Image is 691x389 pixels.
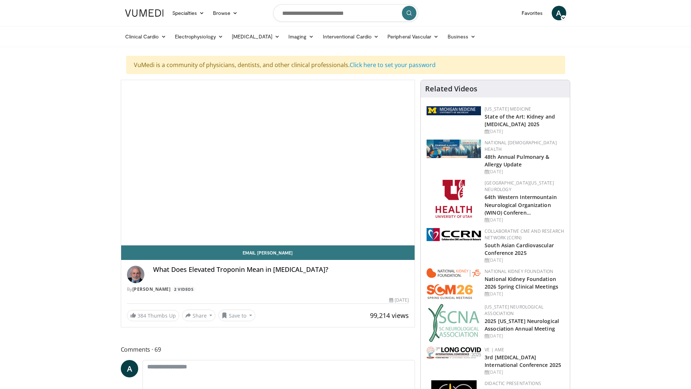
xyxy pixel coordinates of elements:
a: National Kidney Foundation 2026 Spring Clinical Meetings [485,276,558,290]
a: Peripheral Vascular [383,29,443,44]
a: 384 Thumbs Up [127,310,179,321]
img: b123db18-9392-45ae-ad1d-42c3758a27aa.jpg.150x105_q85_autocrop_double_scale_upscale_version-0.2.jpg [428,304,480,342]
img: b90f5d12-84c1-472e-b843-5cad6c7ef911.jpg.150x105_q85_autocrop_double_scale_upscale_version-0.2.jpg [427,140,481,158]
a: Collaborative CME and Research Network (CCRN) [485,228,564,241]
video-js: Video Player [121,80,415,245]
img: 79503c0a-d5ce-4e31-88bd-91ebf3c563fb.png.150x105_q85_autocrop_double_scale_upscale_version-0.2.png [427,268,481,299]
a: Clinical Cardio [121,29,170,44]
span: 384 [137,312,146,319]
a: Interventional Cardio [318,29,383,44]
a: Business [443,29,480,44]
a: Browse [209,6,242,20]
div: [DATE] [485,128,564,135]
div: [DATE] [485,169,564,175]
a: Imaging [284,29,318,44]
span: Comments 69 [121,345,415,354]
h4: What Does Elevated Troponin Mean in [MEDICAL_DATA]? [153,266,409,274]
div: [DATE] [485,369,564,376]
a: A [552,6,566,20]
button: Save to [218,310,255,321]
a: Electrophysiology [170,29,227,44]
a: [US_STATE] Neurological Association [485,304,543,316]
a: 2 Videos [172,286,196,293]
a: 2025 [US_STATE] Neurological Association Annual Meeting [485,318,559,332]
img: f6362829-b0a3-407d-a044-59546adfd345.png.150x105_q85_autocrop_double_scale_upscale_version-0.2.png [436,180,472,218]
h4: Related Videos [425,84,477,93]
a: 64th Western Intermountain Neurological Organization (WINO) Conferen… [485,194,557,216]
button: Share [182,310,216,321]
a: A [121,360,138,377]
a: National [DEMOGRAPHIC_DATA] Health [485,140,557,152]
img: a2792a71-925c-4fc2-b8ef-8d1b21aec2f7.png.150x105_q85_autocrop_double_scale_upscale_version-0.2.jpg [427,347,481,359]
div: [DATE] [389,297,409,303]
div: [DATE] [485,217,564,223]
a: [MEDICAL_DATA] [227,29,284,44]
span: 99,214 views [370,311,409,320]
a: State of the Art: Kidney and [MEDICAL_DATA] 2025 [485,113,555,128]
a: Specialties [168,6,209,20]
a: National Kidney Foundation [485,268,553,274]
a: Email [PERSON_NAME] [121,245,415,260]
div: [DATE] [485,333,564,339]
a: 48th Annual Pulmonary & Allergy Update [485,153,549,168]
a: [US_STATE] Medicine [485,106,531,112]
a: 3rd [MEDICAL_DATA] International Conference 2025 [485,354,561,368]
img: a04ee3ba-8487-4636-b0fb-5e8d268f3737.png.150x105_q85_autocrop_double_scale_upscale_version-0.2.png [427,228,481,241]
div: [DATE] [485,257,564,264]
a: [PERSON_NAME] [132,286,171,292]
div: Didactic Presentations [485,380,564,387]
img: VuMedi Logo [125,9,164,17]
a: [GEOGRAPHIC_DATA][US_STATE] Neurology [485,180,554,193]
a: VE | AME [485,347,504,353]
img: 5ed80e7a-0811-4ad9-9c3a-04de684f05f4.png.150x105_q85_autocrop_double_scale_upscale_version-0.2.png [427,106,481,115]
a: Favorites [517,6,547,20]
img: Avatar [127,266,144,283]
div: By [127,286,409,293]
input: Search topics, interventions [273,4,418,22]
a: Click here to set your password [350,61,436,69]
div: [DATE] [485,291,564,297]
a: South Asian Cardiovascular Conference 2025 [485,242,554,256]
div: VuMedi is a community of physicians, dentists, and other clinical professionals. [126,56,565,74]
